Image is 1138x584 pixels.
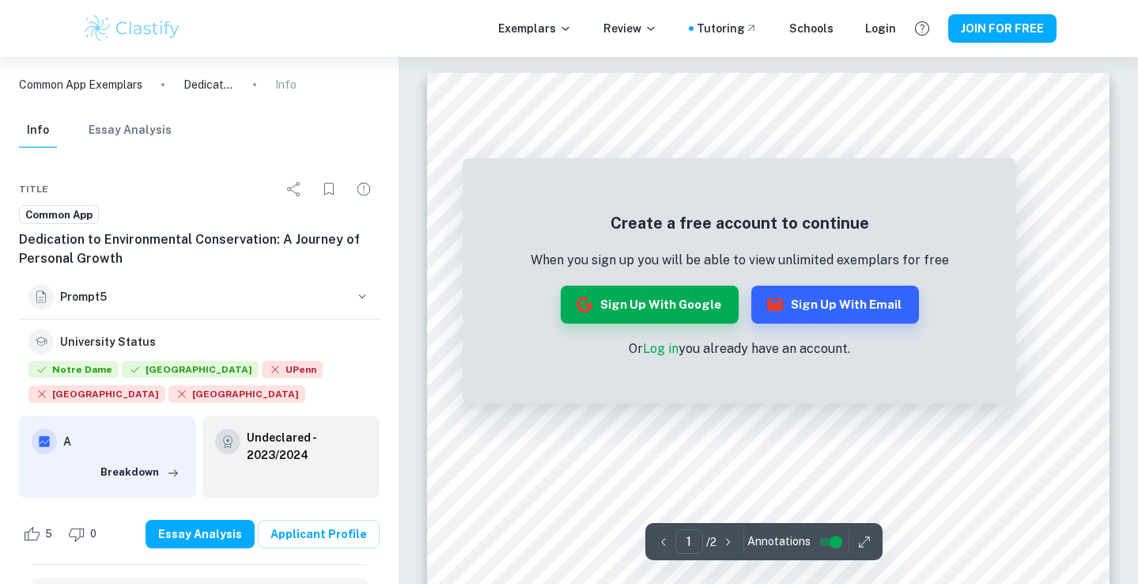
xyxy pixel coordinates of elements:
a: Common App [19,205,99,225]
div: Report issue [348,173,380,205]
p: Exemplars [498,20,572,37]
h6: Prompt 5 [60,288,348,305]
a: Undeclared - 2023/2024 [247,429,367,464]
button: Help and Feedback [909,15,936,42]
p: Or you already have an account. [531,339,949,358]
div: Bookmark [313,173,345,205]
button: Essay Analysis [146,520,255,548]
a: Applicant Profile [258,520,380,548]
span: Title [19,182,48,196]
h5: Create a free account to continue [531,211,949,235]
div: Rejected: Columbia University [168,385,305,407]
p: Review [603,20,657,37]
button: Sign up with Google [561,286,739,324]
button: Breakdown [96,461,183,484]
span: [GEOGRAPHIC_DATA] [168,385,305,403]
a: Common App Exemplars [19,76,142,93]
h6: Dedication to Environmental Conservation: A Journey of Personal Growth [19,230,380,268]
span: Notre Dame [28,361,119,378]
button: Prompt5 [19,275,380,319]
h6: A [63,433,183,450]
span: [GEOGRAPHIC_DATA] [122,361,259,378]
span: UPenn [262,361,323,378]
p: When you sign up you will be able to view unlimited exemplars for free [531,251,949,270]
p: / 2 [706,533,716,551]
span: 0 [81,526,105,542]
div: Rejected: University of Pennsylvania [262,361,323,382]
a: Login [865,20,896,37]
a: Tutoring [697,20,758,37]
a: Log in [643,341,679,356]
div: Accepted: Tufts University [122,361,259,382]
div: Accepted: University of Notre Dame [28,361,119,382]
div: Like [19,521,61,547]
button: JOIN FOR FREE [948,14,1057,43]
div: Dislike [64,521,105,547]
p: Info [275,76,297,93]
div: Share [278,173,310,205]
p: Dedication to Environmental Conservation: A Journey of Personal Growth [183,76,234,93]
div: Rejected: Yale University [28,385,165,407]
span: Annotations [747,533,811,550]
button: Info [19,113,57,148]
a: Schools [789,20,834,37]
button: Sign up with Email [751,286,919,324]
span: [GEOGRAPHIC_DATA] [28,385,165,403]
span: Common App [20,207,98,223]
button: Essay Analysis [89,113,172,148]
h6: University Status [60,333,156,351]
span: 5 [36,526,61,542]
img: Clastify logo [82,13,183,44]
